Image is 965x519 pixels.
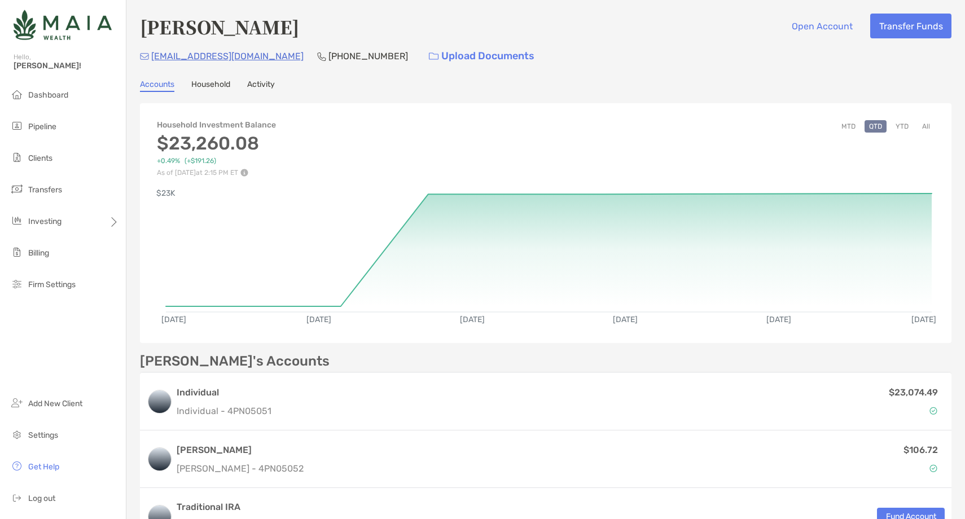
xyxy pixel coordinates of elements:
[870,14,951,38] button: Transfer Funds
[148,448,171,470] img: logo account
[10,87,24,101] img: dashboard icon
[10,151,24,164] img: clients icon
[28,90,68,100] span: Dashboard
[157,120,276,130] h4: Household Investment Balance
[177,404,271,418] p: Individual - 4PN05051
[140,354,330,368] p: [PERSON_NAME]'s Accounts
[240,169,248,177] img: Performance Info
[191,80,230,92] a: Household
[929,407,937,415] img: Account Status icon
[140,53,149,60] img: Email Icon
[929,464,937,472] img: Account Status icon
[28,122,56,131] span: Pipeline
[28,462,59,472] span: Get Help
[140,14,299,39] h4: [PERSON_NAME]
[28,153,52,163] span: Clients
[10,214,24,227] img: investing icon
[422,44,542,68] a: Upload Documents
[156,188,176,198] text: $23K
[151,49,304,63] p: [EMAIL_ADDRESS][DOMAIN_NAME]
[903,443,938,457] p: $106.72
[157,169,276,177] p: As of [DATE] at 2:15 PM ET
[837,120,860,133] button: MTD
[10,428,24,441] img: settings icon
[177,461,304,476] p: [PERSON_NAME] - 4PN05052
[28,494,55,503] span: Log out
[28,399,82,408] span: Add New Client
[891,120,913,133] button: YTD
[429,52,438,60] img: button icon
[10,119,24,133] img: pipeline icon
[10,245,24,259] img: billing icon
[247,80,275,92] a: Activity
[889,385,938,399] p: $23,074.49
[28,430,58,440] span: Settings
[14,5,112,45] img: Zoe Logo
[161,315,186,324] text: [DATE]
[28,217,62,226] span: Investing
[10,277,24,291] img: firm-settings icon
[28,248,49,258] span: Billing
[14,61,119,71] span: [PERSON_NAME]!
[460,315,485,324] text: [DATE]
[918,120,935,133] button: All
[28,185,62,195] span: Transfers
[783,14,861,38] button: Open Account
[865,120,887,133] button: QTD
[10,459,24,473] img: get-help icon
[10,182,24,196] img: transfers icon
[306,315,331,324] text: [DATE]
[911,315,936,324] text: [DATE]
[157,133,276,154] h3: $23,260.08
[140,80,174,92] a: Accounts
[10,396,24,410] img: add_new_client icon
[177,386,271,399] h3: Individual
[766,315,791,324] text: [DATE]
[28,280,76,289] span: Firm Settings
[177,500,292,514] h3: Traditional IRA
[10,491,24,504] img: logout icon
[148,390,171,413] img: logo account
[328,49,408,63] p: [PHONE_NUMBER]
[317,52,326,61] img: Phone Icon
[157,157,180,165] span: +0.49%
[613,315,638,324] text: [DATE]
[177,443,304,457] h3: [PERSON_NAME]
[185,157,216,165] span: ( +$191.26 )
